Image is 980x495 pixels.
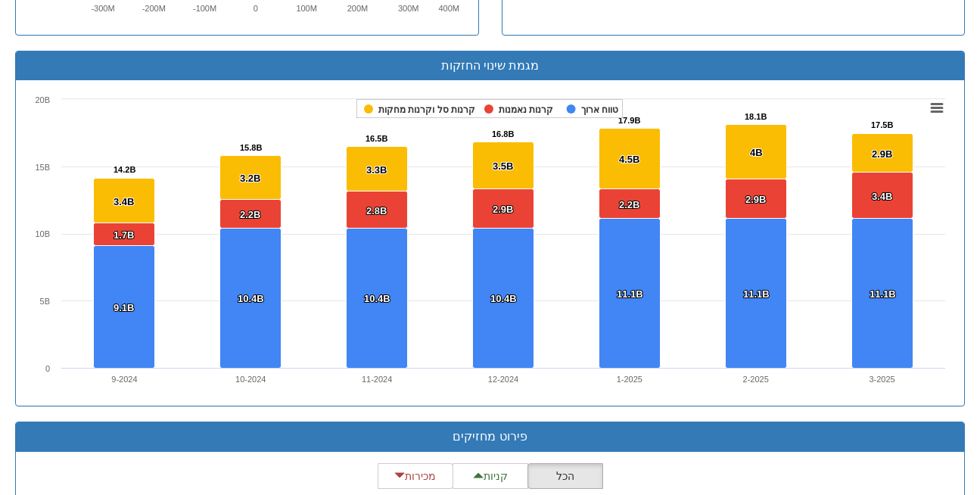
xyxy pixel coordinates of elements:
[114,196,134,207] tspan: 3.4B
[364,293,390,304] tspan: 10.4B
[499,104,553,115] tspan: קרנות נאמנות
[619,154,639,165] tspan: 4.5B
[35,163,50,172] text: 15B
[378,104,475,115] tspan: קרנות סל וקרנות מחקות
[235,375,266,384] text: 10-2024
[493,204,513,215] tspan: 2.9B
[743,375,769,384] text: 2-2025
[45,364,50,373] text: 0
[397,4,418,13] text: 300M
[619,199,639,210] tspan: 2.2B
[35,229,50,238] text: 10B
[617,288,643,300] tspan: 11.1B
[192,4,216,13] text: -100M
[453,463,528,489] button: קניות
[114,165,135,174] tspan: 14.2B
[871,120,893,129] tspan: 17.5B
[870,288,896,300] tspan: 11.1B
[745,112,767,121] tspan: 18.1B
[743,288,770,300] tspan: 11.1B
[40,297,50,306] text: 5B
[745,194,766,205] tspan: 2.9B
[872,191,892,202] tspan: 3.4B
[488,375,518,384] text: 12-2024
[366,164,387,176] tspan: 3.3B
[492,129,514,139] tspan: 16.8B
[240,173,260,184] tspan: 3.2B
[238,293,264,304] tspan: 10.4B
[111,375,137,384] text: 9-2024
[142,4,165,13] text: -200M
[253,4,257,13] text: 0
[366,134,387,143] tspan: 16.5B
[438,4,459,13] text: 400M
[872,148,892,160] tspan: 2.9B
[869,375,894,384] text: 3-2025
[27,59,953,73] h3: מגמת שינוי החזקות
[362,375,392,384] text: 11-2024
[35,95,50,104] text: 20B
[581,104,618,115] tspan: טווח ארוך
[493,160,513,172] tspan: 3.5B
[240,209,260,220] tspan: 2.2B
[114,229,134,241] tspan: 1.7B
[490,293,517,304] tspan: 10.4B
[527,463,603,489] button: הכל
[27,430,953,444] h3: פירוט מחזיקים
[378,463,453,489] button: מכירות
[618,116,640,125] tspan: 17.9B
[91,4,114,13] text: -300M
[366,205,387,216] tspan: 2.8B
[240,143,262,152] tspan: 15.8B
[296,4,317,13] text: 100M
[347,4,368,13] text: 200M
[617,375,642,384] text: 1-2025
[750,147,763,158] tspan: 4B
[114,302,134,313] tspan: 9.1B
